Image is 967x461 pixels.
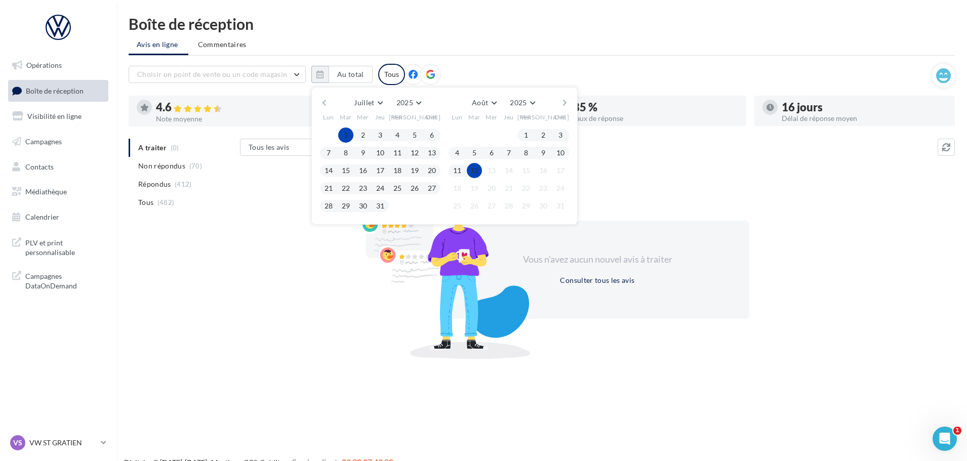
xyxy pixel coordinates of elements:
[390,163,405,178] button: 18
[510,98,527,107] span: 2025
[156,102,321,113] div: 4.6
[506,96,539,110] button: 2025
[355,128,371,143] button: 2
[782,115,947,122] div: Délai de réponse moyen
[517,113,570,121] span: [PERSON_NAME]
[350,96,386,110] button: Juillet
[472,98,488,107] span: Août
[424,181,439,196] button: 27
[390,145,405,160] button: 11
[6,80,110,102] a: Boîte de réception
[29,438,97,448] p: VW ST GRATIEN
[373,145,388,160] button: 10
[553,198,568,214] button: 31
[329,66,373,83] button: Au total
[6,206,110,228] a: Calendrier
[407,128,422,143] button: 5
[373,181,388,196] button: 24
[484,198,499,214] button: 27
[518,198,534,214] button: 29
[450,145,465,160] button: 4
[338,198,353,214] button: 29
[355,198,371,214] button: 30
[518,181,534,196] button: 22
[501,145,516,160] button: 7
[782,102,947,113] div: 16 jours
[389,113,441,121] span: [PERSON_NAME]
[373,163,388,178] button: 17
[450,163,465,178] button: 11
[554,113,567,121] span: Dim
[198,39,247,50] span: Commentaires
[6,131,110,152] a: Campagnes
[553,163,568,178] button: 17
[467,163,482,178] button: 12
[357,113,369,121] span: Mer
[321,181,336,196] button: 21
[321,163,336,178] button: 14
[501,198,516,214] button: 28
[355,181,371,196] button: 23
[6,181,110,202] a: Médiathèque
[323,113,334,121] span: Lun
[129,66,306,83] button: Choisir un point de vente ou un code magasin
[501,163,516,178] button: 14
[467,198,482,214] button: 26
[138,179,171,189] span: Répondus
[536,145,551,160] button: 9
[407,163,422,178] button: 19
[407,145,422,160] button: 12
[536,163,551,178] button: 16
[426,113,438,121] span: Dim
[484,181,499,196] button: 20
[138,161,185,171] span: Non répondus
[25,236,104,258] span: PLV et print personnalisable
[27,112,82,120] span: Visibilité en ligne
[518,145,534,160] button: 8
[553,181,568,196] button: 24
[25,137,62,146] span: Campagnes
[26,86,84,95] span: Boîte de réception
[373,198,388,214] button: 31
[138,197,153,207] span: Tous
[573,115,738,122] div: Taux de réponse
[510,253,684,266] div: Vous n'avez aucun nouvel avis à traiter
[452,113,463,121] span: Lun
[378,64,405,85] div: Tous
[355,145,371,160] button: 9
[450,181,465,196] button: 18
[953,427,961,435] span: 1
[407,181,422,196] button: 26
[26,61,62,69] span: Opérations
[450,198,465,214] button: 25
[536,198,551,214] button: 30
[6,106,110,127] a: Visibilité en ligne
[340,113,352,121] span: Mar
[484,163,499,178] button: 13
[468,96,500,110] button: Août
[338,163,353,178] button: 15
[373,128,388,143] button: 3
[424,128,439,143] button: 6
[157,198,175,206] span: (482)
[25,162,54,171] span: Contacts
[6,55,110,76] a: Opérations
[25,187,67,196] span: Médiathèque
[536,181,551,196] button: 23
[311,66,373,83] button: Au total
[518,128,534,143] button: 1
[573,102,738,113] div: 85 %
[249,143,290,151] span: Tous les avis
[25,213,59,221] span: Calendrier
[556,274,638,286] button: Consulter tous les avis
[338,128,353,143] button: 1
[396,98,413,107] span: 2025
[504,113,514,121] span: Jeu
[6,265,110,295] a: Campagnes DataOnDemand
[553,145,568,160] button: 10
[129,16,955,31] div: Boîte de réception
[390,181,405,196] button: 25
[338,145,353,160] button: 8
[175,180,192,188] span: (412)
[468,113,480,121] span: Mar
